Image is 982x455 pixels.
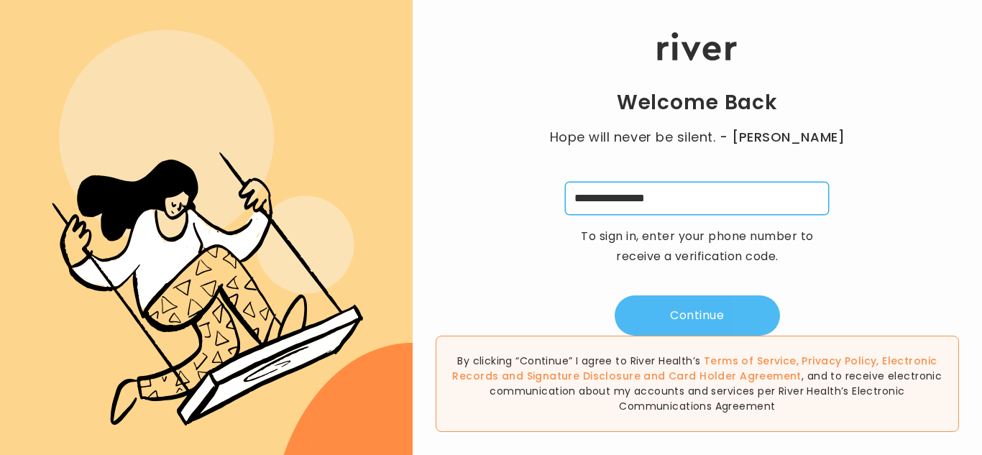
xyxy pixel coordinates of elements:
h1: Welcome Back [617,90,778,116]
span: - [PERSON_NAME] [720,127,845,147]
a: Electronic Records and Signature Disclosure [452,354,937,383]
p: Hope will never be silent. [536,127,859,147]
div: By clicking “Continue” I agree to River Health’s [436,336,959,432]
p: To sign in, enter your phone number to receive a verification code. [572,226,823,267]
span: , , and [452,354,937,383]
span: , and to receive electronic communication about my accounts and services per River Health’s Elect... [490,369,942,413]
button: Continue [615,295,780,336]
a: Privacy Policy [802,354,876,368]
a: Terms of Service [704,354,797,368]
a: Card Holder Agreement [669,369,802,383]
